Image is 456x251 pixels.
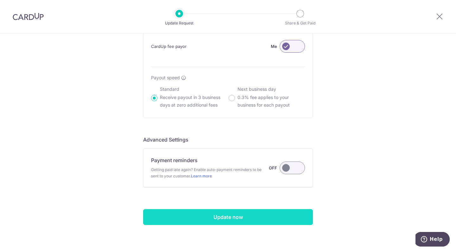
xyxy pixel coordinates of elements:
[14,4,27,10] span: Help
[156,20,203,26] p: Update Request
[143,209,313,225] input: Update now
[160,94,227,109] p: Receive payout in 3 business days at zero additional fees
[151,156,305,179] div: Payment reminders Getting paid late again? Enable auto-payment reminders to be sent to your custo...
[191,174,212,178] a: Learn more
[237,86,305,92] p: Next business day
[237,94,305,109] p: 0.3% fee applies to your business for each payout
[277,20,324,26] p: Share & Get Paid
[13,13,44,20] img: CardUp
[143,136,188,143] span: translation missing: en.company.payment_requests.form.header.labels.advanced_settings
[151,156,198,164] p: Payment reminders
[415,232,450,248] iframe: Opens a widget where you can find more information
[151,167,269,179] span: Getting paid late again? Enable auto-payment reminders to be sent to your customer.
[271,43,277,50] label: Me
[160,86,227,92] p: Standard
[151,75,305,81] div: Payout speed
[151,43,187,50] span: CardUp fee payor
[269,164,277,172] label: OFF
